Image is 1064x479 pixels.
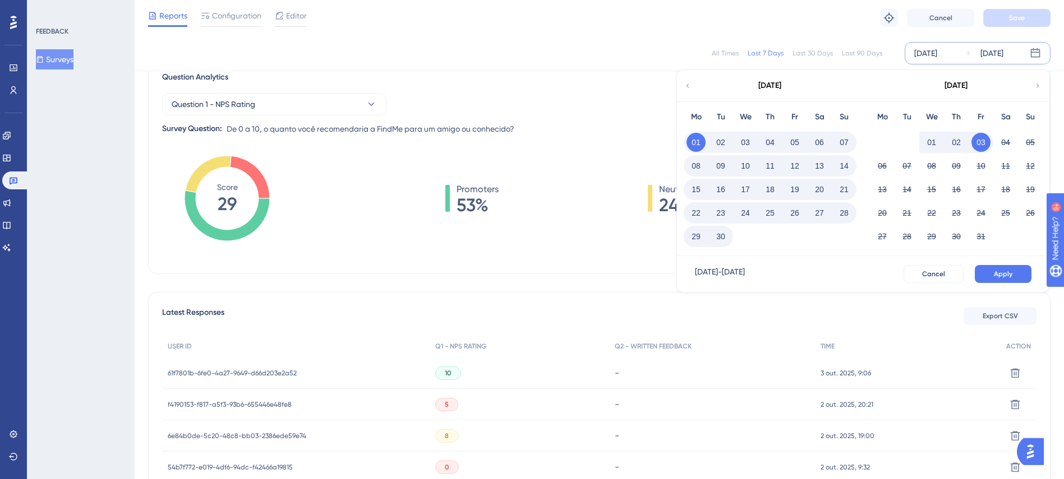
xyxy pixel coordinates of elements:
[711,227,730,246] button: 30
[162,306,224,326] span: Latest Responses
[964,307,1037,325] button: Export CSV
[708,110,733,124] div: Tu
[821,369,871,378] span: 3 out. 2025, 9:06
[983,9,1051,27] button: Save
[904,265,964,283] button: Cancel
[1018,110,1043,124] div: Su
[785,180,804,199] button: 19
[873,156,892,175] button: 06
[835,156,854,175] button: 14
[996,180,1015,199] button: 18
[793,49,833,58] div: Last 30 Days
[687,203,706,222] button: 22
[870,110,895,124] div: Mo
[996,156,1015,175] button: 11
[922,203,941,222] button: 22
[832,110,856,124] div: Su
[457,196,499,214] span: 53%
[873,180,892,199] button: 13
[712,49,739,58] div: All Times
[1021,156,1040,175] button: 12
[168,369,297,378] span: 61f7801b-6fe0-4a27-9649-d66d203e2a52
[785,133,804,152] button: 05
[947,133,966,152] button: 02
[922,269,945,278] span: Cancel
[711,156,730,175] button: 09
[758,110,782,124] div: Th
[944,110,969,124] div: Th
[736,156,755,175] button: 10
[162,71,228,84] span: Question Analytics
[711,180,730,199] button: 16
[26,3,70,16] span: Need Help?
[1021,133,1040,152] button: 05
[687,156,706,175] button: 08
[615,462,809,472] div: -
[810,203,829,222] button: 27
[168,400,292,409] span: f4190153-f817-a5f3-93b6-655446e48fe8
[711,133,730,152] button: 02
[615,430,809,441] div: -
[1006,342,1031,351] span: ACTION
[1017,435,1051,468] iframe: UserGuiding AI Assistant Launcher
[695,265,745,283] div: [DATE] - [DATE]
[227,122,514,136] span: De 0 a 10, o quanto você recomendaria a FindMe para um amigo ou conhecido?
[687,227,706,246] button: 29
[897,156,916,175] button: 07
[897,180,916,199] button: 14
[821,463,870,472] span: 2 out. 2025, 9:32
[659,196,693,214] span: 24%
[975,265,1031,283] button: Apply
[983,311,1018,320] span: Export CSV
[895,110,919,124] div: Tu
[445,400,449,409] span: 5
[168,342,192,351] span: USER ID
[996,133,1015,152] button: 04
[929,13,952,22] span: Cancel
[168,431,306,440] span: 6e84b0de-5c20-48c8-bb03-2386ede59e74
[922,180,941,199] button: 15
[1021,203,1040,222] button: 26
[162,93,386,115] button: Question 1 - NPS Rating
[993,110,1018,124] div: Sa
[996,203,1015,222] button: 25
[821,342,835,351] span: TIME
[810,156,829,175] button: 13
[947,180,966,199] button: 16
[835,180,854,199] button: 21
[212,9,261,22] span: Configuration
[835,203,854,222] button: 28
[286,9,307,22] span: Editor
[687,180,706,199] button: 15
[761,156,780,175] button: 11
[785,156,804,175] button: 12
[1021,180,1040,199] button: 19
[217,183,238,192] tspan: Score
[807,110,832,124] div: Sa
[897,227,916,246] button: 28
[445,463,449,472] span: 0
[971,133,991,152] button: 03
[994,269,1012,278] span: Apply
[162,122,222,136] div: Survey Question:
[971,227,991,246] button: 31
[168,463,293,472] span: 54b7f772-e019-4df6-94dc-f42466a19815
[810,180,829,199] button: 20
[615,342,692,351] span: Q2 - WRITTEN FEEDBACK
[736,180,755,199] button: 17
[971,180,991,199] button: 17
[821,431,874,440] span: 2 out. 2025, 19:00
[761,203,780,222] button: 25
[873,203,892,222] button: 20
[435,342,486,351] span: Q1 - NPS RATING
[922,156,941,175] button: 08
[36,27,68,36] div: FEEDBACK
[615,399,809,410] div: -
[733,110,758,124] div: We
[980,46,1003,60] div: [DATE]
[736,133,755,152] button: 03
[947,156,966,175] button: 09
[922,133,941,152] button: 01
[687,133,706,152] button: 01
